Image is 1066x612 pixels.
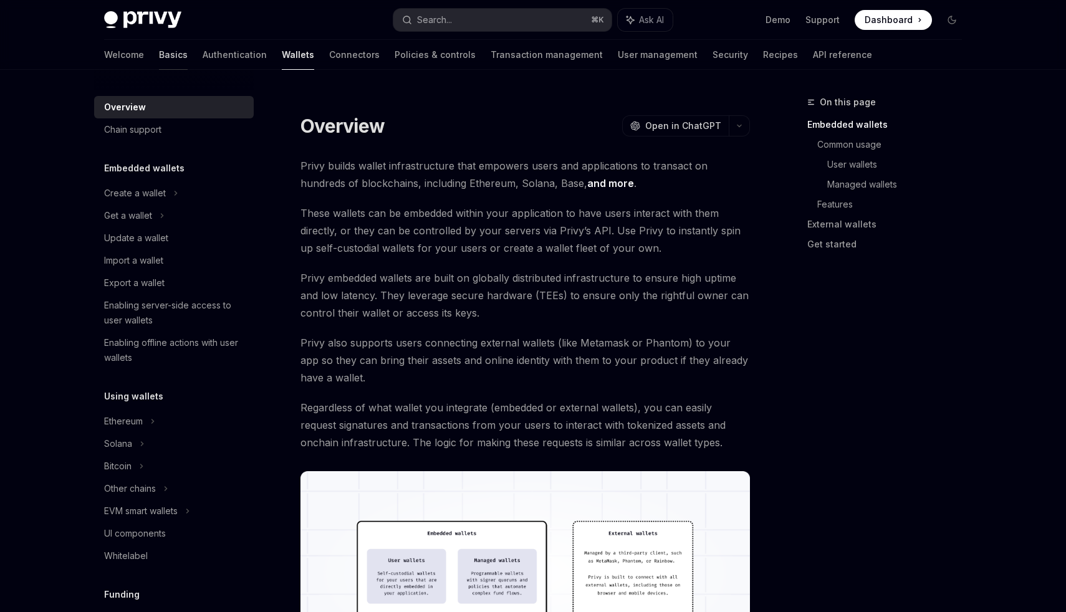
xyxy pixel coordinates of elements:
div: Overview [104,100,146,115]
div: Enabling server-side access to user wallets [104,298,246,328]
a: UI components [94,522,254,545]
a: Export a wallet [94,272,254,294]
div: Whitelabel [104,548,148,563]
div: Solana [104,436,132,451]
h1: Overview [300,115,385,137]
div: Chain support [104,122,161,137]
div: Get a wallet [104,208,152,223]
button: Open in ChatGPT [622,115,729,136]
a: Import a wallet [94,249,254,272]
span: Open in ChatGPT [645,120,721,132]
a: Transaction management [491,40,603,70]
div: Other chains [104,481,156,496]
h5: Funding [104,587,140,602]
span: Privy embedded wallets are built on globally distributed infrastructure to ensure high uptime and... [300,269,750,322]
div: Search... [417,12,452,27]
a: Chain support [94,118,254,141]
a: Enabling offline actions with user wallets [94,332,254,369]
a: Security [713,40,748,70]
div: UI components [104,526,166,541]
div: Bitcoin [104,459,132,474]
a: Update a wallet [94,227,254,249]
a: Basics [159,40,188,70]
span: These wallets can be embedded within your application to have users interact with them directly, ... [300,204,750,257]
a: Connectors [329,40,380,70]
span: On this page [820,95,876,110]
div: Export a wallet [104,275,165,290]
a: Whitelabel [94,545,254,567]
a: Recipes [763,40,798,70]
a: User management [618,40,698,70]
a: Policies & controls [395,40,476,70]
button: Search...⌘K [393,9,612,31]
div: Create a wallet [104,186,166,201]
a: Welcome [104,40,144,70]
span: Regardless of what wallet you integrate (embedded or external wallets), you can easily request si... [300,399,750,451]
h5: Embedded wallets [104,161,185,176]
a: and more [587,177,634,190]
span: ⌘ K [591,15,604,25]
div: Import a wallet [104,253,163,268]
a: Demo [766,14,790,26]
a: Managed wallets [827,175,972,194]
span: Ask AI [639,14,664,26]
div: Enabling offline actions with user wallets [104,335,246,365]
div: EVM smart wallets [104,504,178,519]
a: Common usage [817,135,972,155]
span: Privy builds wallet infrastructure that empowers users and applications to transact on hundreds o... [300,157,750,192]
span: Privy also supports users connecting external wallets (like Metamask or Phantom) to your app so t... [300,334,750,386]
a: Embedded wallets [807,115,972,135]
a: User wallets [827,155,972,175]
a: Support [805,14,840,26]
button: Ask AI [618,9,673,31]
div: Update a wallet [104,231,168,246]
a: Authentication [203,40,267,70]
div: Ethereum [104,414,143,429]
a: Wallets [282,40,314,70]
a: Overview [94,96,254,118]
a: Enabling server-side access to user wallets [94,294,254,332]
a: Features [817,194,972,214]
a: API reference [813,40,872,70]
img: dark logo [104,11,181,29]
h5: Using wallets [104,389,163,404]
a: Dashboard [855,10,932,30]
button: Toggle dark mode [942,10,962,30]
a: External wallets [807,214,972,234]
a: Get started [807,234,972,254]
span: Dashboard [865,14,913,26]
